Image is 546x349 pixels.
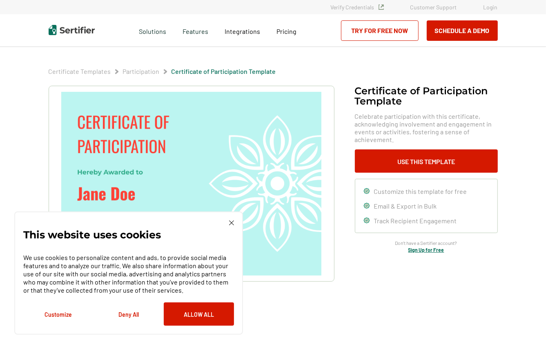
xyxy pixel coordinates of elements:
button: Allow All [164,302,234,326]
a: Try for Free Now [341,20,419,41]
a: Pricing [276,25,296,36]
img: Sertifier | Digital Credentialing Platform [49,25,95,35]
span: Track Recipient Engagement [374,217,457,225]
span: Certificate of Participation Template [172,67,276,76]
span: Participation [123,67,160,76]
span: Pricing [276,27,296,35]
img: Cookie Popup Close [229,220,234,225]
p: This website uses cookies [23,231,161,239]
span: Email & Export in Bulk [374,202,437,210]
iframe: Chat Widget [505,310,546,349]
a: Integrations [225,25,260,36]
span: Don’t have a Sertifier account? [395,239,457,247]
img: Verified [379,4,384,10]
a: Certificate Templates [49,67,111,75]
span: Features [183,25,208,36]
button: Schedule a Demo [427,20,498,41]
a: Certificate of Participation Template [172,67,276,75]
a: Sign Up for Free [408,247,444,253]
div: Breadcrumb [49,67,276,76]
span: Customize this template for free [374,187,467,195]
button: Use This Template [355,149,498,173]
span: Certificate Templates [49,67,111,76]
a: Verify Credentials [331,4,384,11]
a: Customer Support [410,4,457,11]
h1: Certificate of Participation Template [355,86,498,106]
span: Integrations [225,27,260,35]
button: Deny All [94,302,164,326]
span: Solutions [139,25,166,36]
a: Login [484,4,498,11]
p: We use cookies to personalize content and ads, to provide social media features and to analyze ou... [23,253,234,294]
button: Customize [23,302,94,326]
img: Certificate of Participation Template [61,92,321,276]
span: Celebrate participation with this certificate, acknowledging involvement and engagement in events... [355,112,498,143]
a: Participation [123,67,160,75]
